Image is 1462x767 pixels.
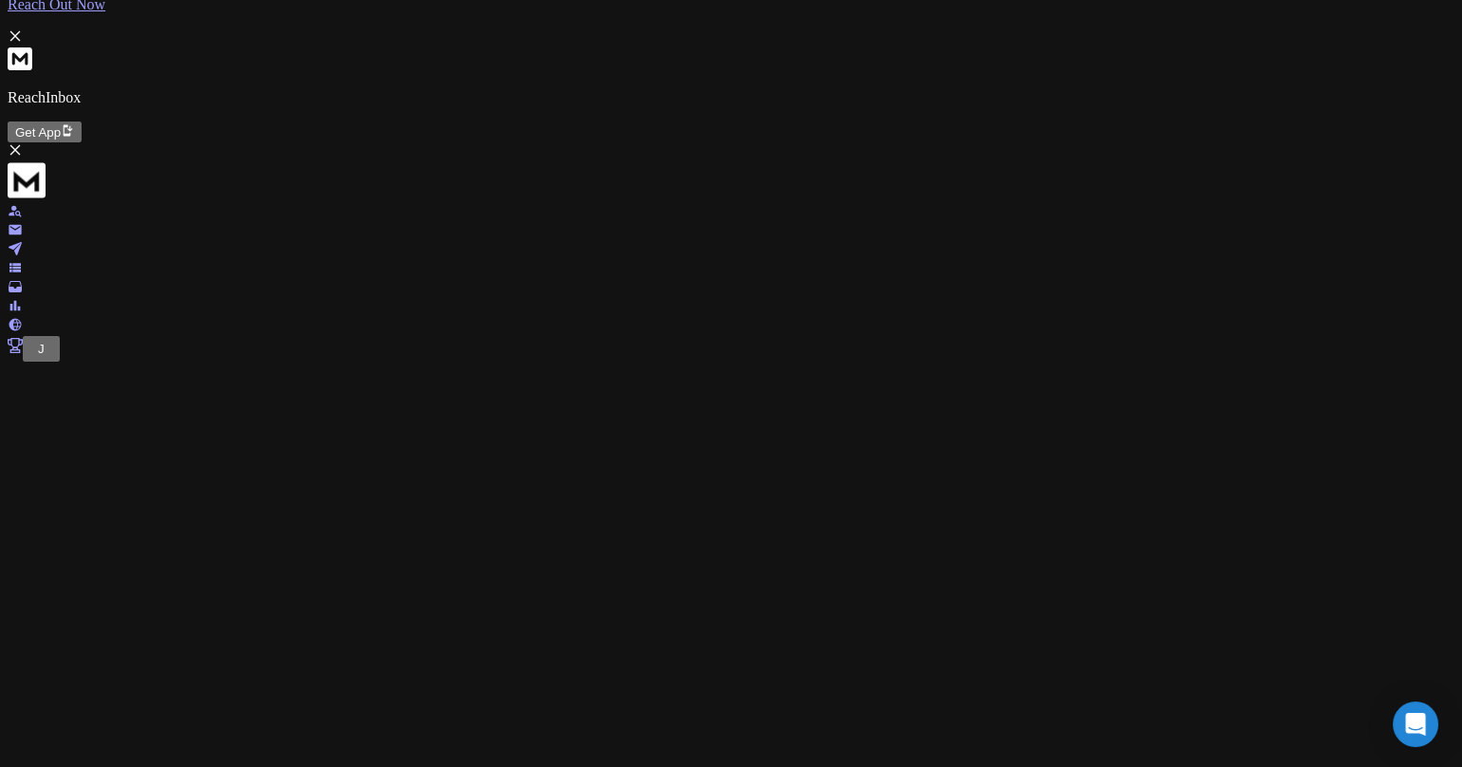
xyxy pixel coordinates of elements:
button: J [23,336,60,362]
button: Get App [8,122,82,142]
button: J [30,339,52,359]
div: Open Intercom Messenger [1393,702,1438,747]
img: logo [8,161,46,199]
span: J [38,342,45,356]
p: ReachInbox [8,89,1454,106]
